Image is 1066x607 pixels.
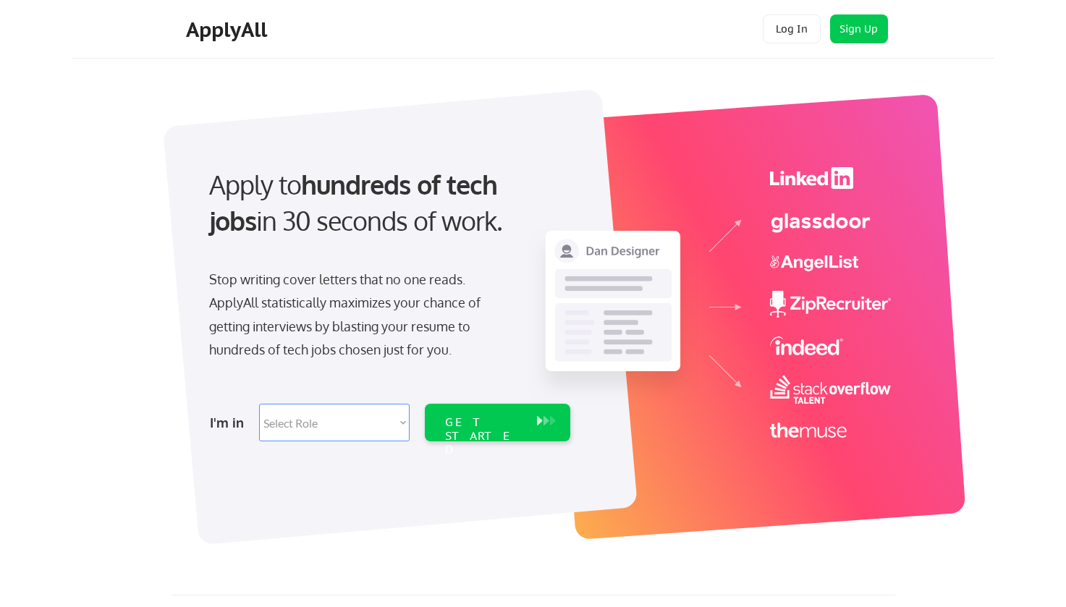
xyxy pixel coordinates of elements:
[830,14,888,43] button: Sign Up
[210,411,250,434] div: I'm in
[209,168,504,237] strong: hundreds of tech jobs
[445,415,523,457] div: GET STARTED
[209,268,507,362] div: Stop writing cover letters that no one reads. ApplyAll statistically maximizes your chance of get...
[209,166,564,239] div: Apply to in 30 seconds of work.
[186,17,271,42] div: ApplyAll
[763,14,821,43] button: Log In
